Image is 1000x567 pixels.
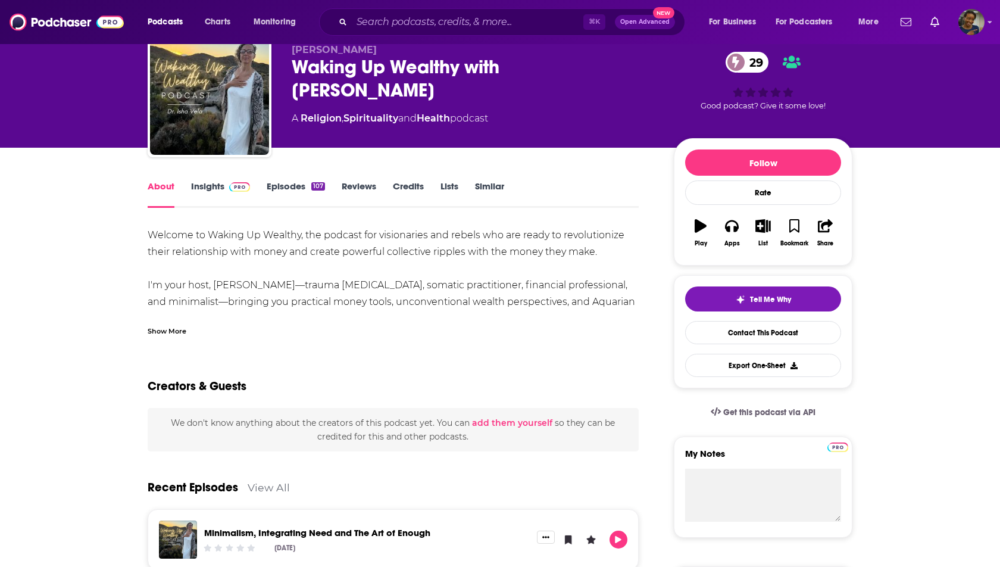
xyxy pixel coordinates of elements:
span: For Podcasters [776,14,833,30]
a: Reviews [342,180,376,208]
a: View All [248,481,290,494]
button: Bookmark [779,211,810,254]
div: 107 [311,182,325,191]
img: Podchaser - Follow, Share and Rate Podcasts [10,11,124,33]
button: Share [810,211,841,254]
span: Podcasts [148,14,183,30]
a: Get this podcast via API [701,398,825,427]
span: Monitoring [254,14,296,30]
span: , [342,113,343,124]
span: Open Advanced [620,19,670,25]
button: List [748,211,779,254]
span: More [858,14,879,30]
img: User Profile [958,9,985,35]
a: Episodes107 [267,180,325,208]
span: ⌘ K [583,14,605,30]
a: Credits [393,180,424,208]
span: and [398,113,417,124]
button: Bookmark Episode [560,531,577,549]
button: Export One-Sheet [685,354,841,377]
a: Minimalism, Integrating Need and The Art of Enough [204,527,430,538]
a: Lists [440,180,458,208]
span: Get this podcast via API [723,407,815,418]
a: Pro website [827,441,848,452]
a: Religion [301,113,342,124]
button: open menu [850,13,893,32]
button: Show More Button [537,531,555,544]
span: New [653,7,674,18]
div: [DATE] [274,544,295,552]
div: 29Good podcast? Give it some love! [674,44,852,118]
img: Minimalism, Integrating Need and The Art of Enough [159,521,197,559]
div: Rate [685,180,841,205]
img: Waking Up Wealthy with Isha Vela [150,36,269,155]
div: Play [695,240,707,247]
button: Play [610,531,627,549]
a: Show notifications dropdown [896,12,916,32]
button: Follow [685,149,841,176]
button: open menu [768,13,850,32]
label: My Notes [685,448,841,469]
button: open menu [245,13,311,32]
a: Charts [197,13,237,32]
img: Podchaser Pro [229,182,250,192]
div: Apps [724,240,740,247]
div: Bookmark [780,240,808,247]
button: Leave a Rating [582,531,600,549]
img: Podchaser Pro [827,443,848,452]
span: Logged in as sabrinajohnson [958,9,985,35]
span: We don't know anything about the creators of this podcast yet . You can so they can be credited f... [171,418,615,441]
button: Play [685,211,716,254]
a: Similar [475,180,504,208]
button: Open AdvancedNew [615,15,675,29]
a: Spirituality [343,113,398,124]
a: About [148,180,174,208]
button: tell me why sparkleTell Me Why [685,286,841,311]
a: Show notifications dropdown [926,12,944,32]
a: InsightsPodchaser Pro [191,180,250,208]
a: Health [417,113,450,124]
button: Apps [716,211,747,254]
button: open menu [139,13,198,32]
span: For Business [709,14,756,30]
div: Community Rating: 0 out of 5 [202,543,257,552]
div: Search podcasts, credits, & more... [330,8,696,36]
span: Charts [205,14,230,30]
div: Welcome to Waking Up Wealthy, the podcast for visionaries and rebels who are ready to revolutioni... [148,227,639,360]
button: open menu [701,13,771,32]
a: Recent Episodes [148,480,238,495]
span: Good podcast? Give it some love! [701,101,826,110]
button: add them yourself [472,418,552,428]
a: Contact This Podcast [685,321,841,344]
img: tell me why sparkle [736,295,745,304]
div: List [758,240,768,247]
h2: Creators & Guests [148,379,246,394]
a: 29 [726,52,769,73]
span: 29 [737,52,769,73]
span: [PERSON_NAME] [292,44,377,55]
button: Show profile menu [958,9,985,35]
span: Tell Me Why [750,295,791,304]
div: A podcast [292,111,488,126]
input: Search podcasts, credits, & more... [352,13,583,32]
div: Share [817,240,833,247]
